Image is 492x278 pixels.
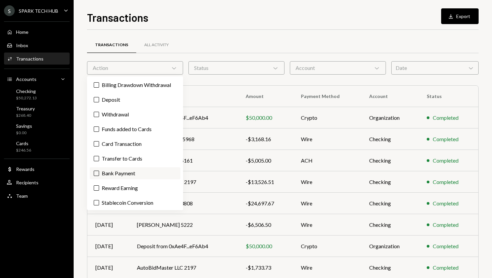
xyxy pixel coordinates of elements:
div: -$24,697.67 [246,199,285,207]
label: Stablecoin Conversion [90,197,180,209]
label: Withdrawal [90,108,180,120]
td: Wire [293,171,361,193]
div: $50,272.13 [16,95,37,101]
div: Completed [433,264,459,272]
div: S [4,5,15,16]
label: Billing Drawdown Withdrawal [90,79,180,91]
a: Transactions [87,36,136,54]
th: Amount [238,86,293,107]
div: -$1,733.73 [246,264,285,272]
td: Deposit from 0xAe4F...eF6Ab4 [129,107,237,128]
th: Payment Method [293,86,361,107]
td: Checking [361,150,419,171]
th: To/From [129,86,237,107]
a: Team [4,190,70,202]
td: AutoBidMaster LLC 2197 [129,171,237,193]
div: SPARK TECH HUB [19,8,58,14]
td: Checking [361,171,419,193]
div: Status [188,61,284,75]
td: [PERSON_NAME] 5161 [129,150,237,171]
div: $0.00 [16,130,32,136]
a: Cards$246.56 [4,138,70,155]
div: [DATE] [95,264,121,272]
a: Checking$50,272.13 [4,86,70,102]
th: Account [361,86,419,107]
a: Inbox [4,39,70,51]
label: Transfer to Cards [90,153,180,165]
td: Checking [361,193,419,214]
div: Date [391,61,479,75]
div: Completed [433,157,459,165]
button: Export [441,8,479,24]
td: Wire [293,214,361,236]
div: Team [16,193,28,199]
div: -$13,526.51 [246,178,285,186]
td: Deposit from 0xAe4F...eF6Ab4 [129,236,237,257]
div: -$3,168.16 [246,135,285,143]
div: $50,000.00 [246,114,285,122]
a: Savings$0.00 [4,121,70,137]
div: Accounts [16,76,36,82]
label: Card Transaction [90,138,180,150]
td: Checking [361,128,419,150]
h1: Transactions [87,11,148,24]
label: Deposit [90,94,180,106]
td: Himark logistics llc 5968 [129,128,237,150]
td: [PERSON_NAME] 5222 [129,214,237,236]
td: Crypto [293,236,361,257]
button: Billing Drawdown Withdrawal [94,82,99,88]
td: Organization [361,236,419,257]
div: -$6,506.50 [246,221,285,229]
a: Treasury$268.40 [4,104,70,120]
a: Rewards [4,163,70,175]
div: Completed [433,178,459,186]
div: Home [16,29,28,35]
td: ACH [293,150,361,171]
div: Recipients [16,180,38,185]
a: Transactions [4,53,70,65]
div: All Activity [144,42,169,48]
td: Wire [293,128,361,150]
div: Completed [433,114,459,122]
div: Cards [16,141,31,146]
button: Deposit [94,97,99,102]
div: $50,000.00 [246,242,285,250]
div: Completed [433,221,459,229]
td: [PERSON_NAME] 3808 [129,193,237,214]
div: $268.40 [16,113,35,118]
button: Withdrawal [94,112,99,117]
label: Bank Payment [90,167,180,179]
a: Home [4,26,70,38]
button: Funds added to Cards [94,126,99,132]
div: [DATE] [95,242,121,250]
div: Account [290,61,386,75]
div: Completed [433,199,459,207]
td: Organization [361,107,419,128]
div: -$5,005.00 [246,157,285,165]
div: Action [87,61,183,75]
div: Treasury [16,106,35,111]
td: Wire [293,193,361,214]
button: Transfer to Cards [94,156,99,161]
label: Funds added to Cards [90,123,180,135]
label: Reward Earning [90,182,180,194]
div: Inbox [16,42,28,48]
td: Crypto [293,107,361,128]
button: Stablecoin Conversion [94,200,99,205]
button: Card Transaction [94,141,99,147]
div: Transactions [16,56,44,62]
th: Status [419,86,478,107]
td: Checking [361,214,419,236]
div: Rewards [16,166,34,172]
a: Accounts [4,73,70,85]
a: Recipients [4,176,70,188]
div: $246.56 [16,148,31,153]
div: [DATE] [95,221,121,229]
button: Reward Earning [94,185,99,191]
div: Completed [433,135,459,143]
button: Bank Payment [94,171,99,176]
div: Completed [433,242,459,250]
div: Checking [16,88,37,94]
div: Savings [16,123,32,129]
a: All Activity [136,36,177,54]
